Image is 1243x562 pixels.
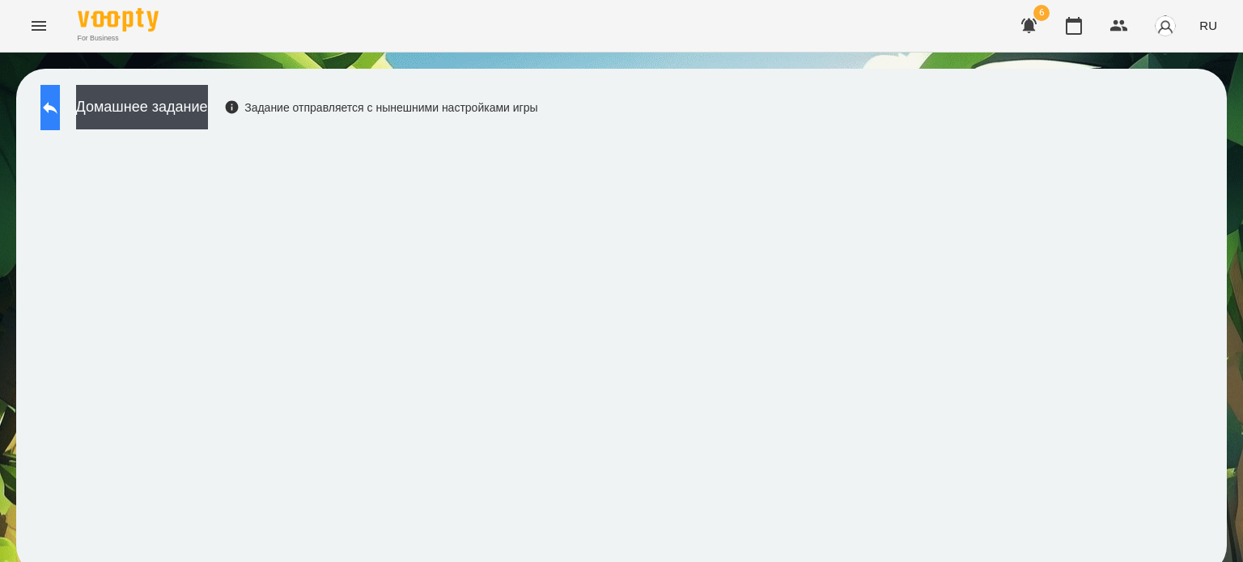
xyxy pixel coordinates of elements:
img: avatar_s.png [1154,15,1177,37]
span: 6 [1033,5,1050,21]
div: Задание отправляется с нынешними настройками игры [224,99,538,116]
span: For Business [78,33,159,44]
button: Menu [19,6,58,45]
button: RU [1193,11,1224,40]
button: Домашнее задание [76,85,208,129]
img: Voopty Logo [78,8,159,32]
span: RU [1199,17,1217,34]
